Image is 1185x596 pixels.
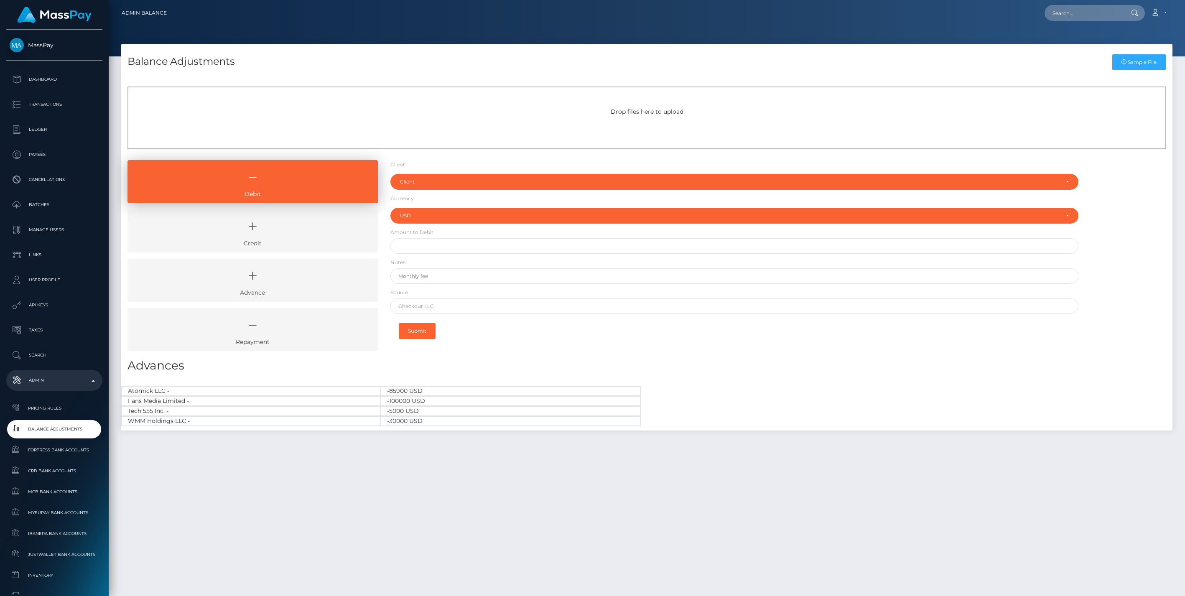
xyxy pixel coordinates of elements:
a: Repayment [127,308,378,351]
span: MassPay [6,41,102,49]
p: Search [10,349,99,362]
a: Ibanera Bank Accounts [6,525,102,543]
p: Dashboard [10,73,99,86]
a: Batches [6,194,102,215]
a: Links [6,245,102,265]
a: Credit [127,209,378,252]
span: MCB Bank Accounts [10,487,99,497]
div: WMM Holdings LLC - [121,416,381,426]
a: MCB Bank Accounts [6,483,102,501]
p: Cancellations [10,173,99,186]
p: API Keys [10,299,99,311]
div: Client [400,178,1060,185]
a: User Profile [6,270,102,290]
img: MassPay Logo [17,7,92,23]
p: Ledger [10,123,99,136]
a: Pricing Rules [6,399,102,417]
div: Atomick LLC - [121,386,381,396]
p: Manage Users [10,224,99,236]
a: Inventory [6,566,102,584]
a: Balance Adjustments [6,420,102,438]
p: Taxes [10,324,99,336]
a: CRB Bank Accounts [6,462,102,480]
a: Cancellations [6,169,102,190]
span: CRB Bank Accounts [10,466,99,476]
div: -5000 USD [381,406,640,416]
a: API Keys [6,295,102,316]
a: Dashboard [6,69,102,90]
a: Fortress Bank Accounts [6,441,102,459]
div: Fans Media Limited - [121,396,381,406]
span: Pricing Rules [10,403,99,413]
label: Client [390,161,405,168]
a: Admin [6,370,102,391]
span: Fortress Bank Accounts [10,445,99,455]
h3: Advances [127,357,1166,374]
div: Tech 555 Inc. - [121,406,381,416]
label: Source [390,289,408,296]
a: Admin Balance [122,4,167,22]
a: Manage Users [6,219,102,240]
input: Monthly fee [390,268,1079,284]
label: Amount to Debit [390,229,433,236]
button: Client [390,174,1079,190]
a: Search [6,345,102,366]
a: Ledger [6,119,102,140]
span: Inventory [10,571,99,580]
label: Notes [390,259,405,266]
span: Ibanera Bank Accounts [10,529,99,538]
label: Currency [390,195,414,202]
h4: Balance Adjustments [127,54,235,69]
p: User Profile [10,274,99,286]
span: JustWallet Bank Accounts [10,550,99,559]
a: Sample File [1112,54,1166,70]
span: Drop files here to upload [611,108,683,115]
div: -85900 USD [381,386,640,396]
input: Search... [1045,5,1123,21]
div: -100000 USD [381,396,640,406]
div: -30000 USD [381,416,640,426]
img: MassPay [10,38,24,52]
a: MyEUPay Bank Accounts [6,504,102,522]
a: Debit [127,160,378,203]
span: MyEUPay Bank Accounts [10,508,99,517]
button: USD [390,208,1079,224]
a: Taxes [6,320,102,341]
input: Checkout LLC [390,298,1079,314]
div: USD [400,212,1060,219]
a: Transactions [6,94,102,115]
span: Balance Adjustments [10,424,99,434]
button: Submit [399,323,436,339]
p: Payees [10,148,99,161]
p: Batches [10,199,99,211]
a: Payees [6,144,102,165]
p: Transactions [10,98,99,111]
p: Links [10,249,99,261]
p: Admin [10,374,99,387]
a: JustWallet Bank Accounts [6,545,102,563]
a: Advance [127,259,378,302]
